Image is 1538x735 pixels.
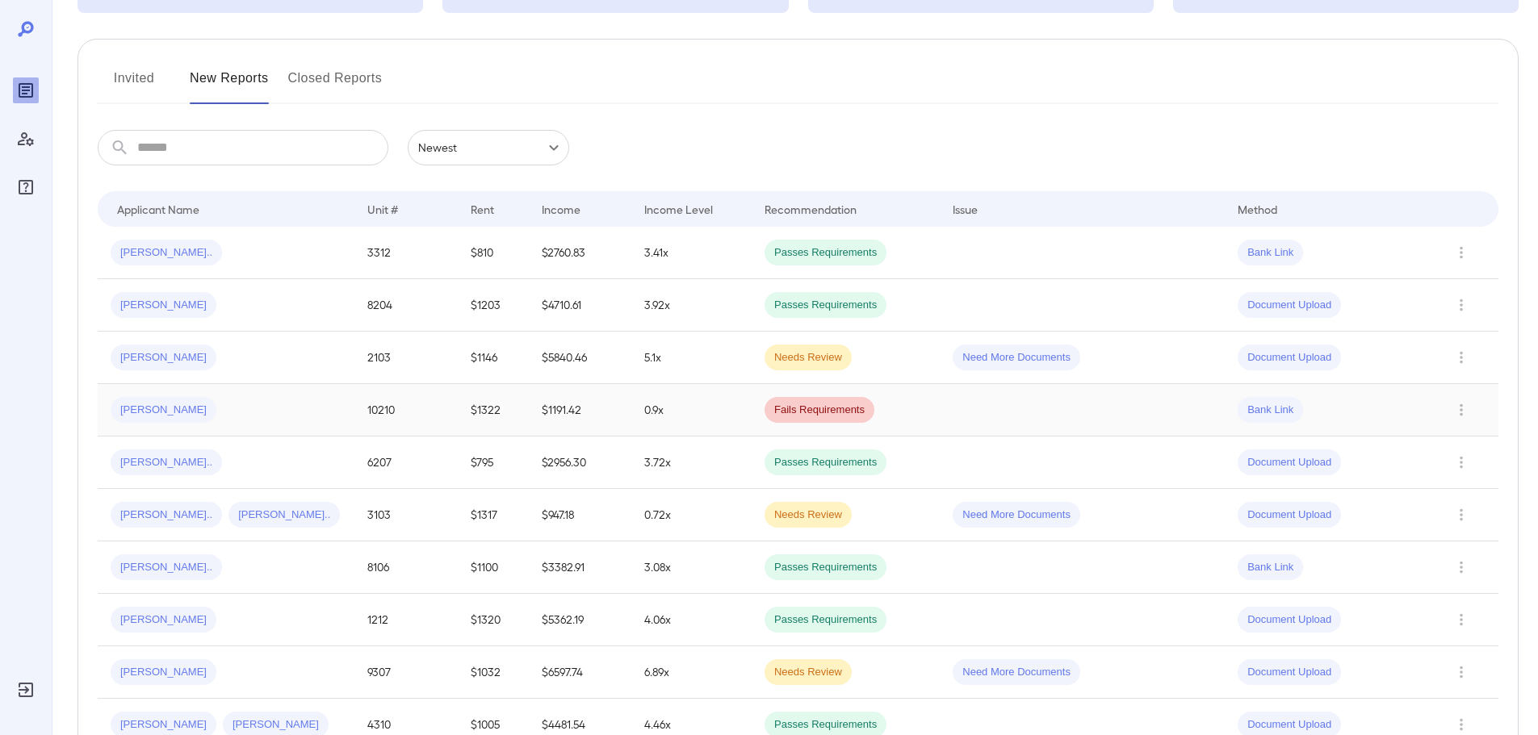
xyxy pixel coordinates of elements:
[111,612,216,628] span: [PERSON_NAME]
[631,227,752,279] td: 3.41x
[1238,507,1341,523] span: Document Upload
[542,199,580,219] div: Income
[529,279,631,332] td: $4710.61
[13,174,39,200] div: FAQ
[13,126,39,152] div: Manage Users
[765,455,886,470] span: Passes Requirements
[529,594,631,646] td: $5362.19
[765,612,886,628] span: Passes Requirements
[354,384,457,436] td: 10210
[367,199,398,219] div: Unit #
[458,279,529,332] td: $1203
[1238,560,1303,575] span: Bank Link
[408,130,569,165] div: Newest
[1238,245,1303,261] span: Bank Link
[458,541,529,594] td: $1100
[111,403,216,418] span: [PERSON_NAME]
[354,594,457,646] td: 1212
[13,677,39,703] div: Log Out
[529,436,631,489] td: $2956.30
[111,245,222,261] span: [PERSON_NAME]..
[1238,612,1341,628] span: Document Upload
[1238,199,1277,219] div: Method
[354,489,457,541] td: 3103
[458,332,529,384] td: $1146
[458,594,529,646] td: $1320
[111,507,222,523] span: [PERSON_NAME]..
[765,298,886,313] span: Passes Requirements
[111,717,216,733] span: [PERSON_NAME]
[354,436,457,489] td: 6207
[111,560,222,575] span: [PERSON_NAME]..
[644,199,713,219] div: Income Level
[765,245,886,261] span: Passes Requirements
[529,384,631,436] td: $1191.42
[228,507,340,523] span: [PERSON_NAME]..
[631,332,752,384] td: 5.1x
[765,665,852,680] span: Needs Review
[953,350,1080,365] span: Need More Documents
[111,665,216,680] span: [PERSON_NAME]
[631,489,752,541] td: 0.72x
[765,199,857,219] div: Recommendation
[458,489,529,541] td: $1317
[458,436,529,489] td: $795
[529,646,631,699] td: $6597.74
[765,560,886,575] span: Passes Requirements
[631,436,752,489] td: 3.72x
[1448,554,1474,580] button: Row Actions
[953,199,979,219] div: Issue
[458,384,529,436] td: $1322
[631,594,752,646] td: 4.06x
[631,384,752,436] td: 0.9x
[354,332,457,384] td: 2103
[1448,240,1474,265] button: Row Actions
[458,646,529,699] td: $1032
[1238,665,1341,680] span: Document Upload
[631,541,752,594] td: 3.08x
[111,350,216,365] span: [PERSON_NAME]
[529,489,631,541] td: $947.18
[1238,403,1303,418] span: Bank Link
[117,199,199,219] div: Applicant Name
[288,65,383,104] button: Closed Reports
[1448,607,1474,633] button: Row Actions
[1238,717,1341,733] span: Document Upload
[1448,345,1474,370] button: Row Actions
[111,455,222,470] span: [PERSON_NAME]..
[953,665,1080,680] span: Need More Documents
[529,332,631,384] td: $5840.46
[223,717,329,733] span: [PERSON_NAME]
[1448,292,1474,318] button: Row Actions
[765,350,852,365] span: Needs Review
[953,507,1080,523] span: Need More Documents
[111,298,216,313] span: [PERSON_NAME]
[354,279,457,332] td: 8204
[1448,502,1474,528] button: Row Actions
[529,541,631,594] td: $3382.91
[1448,659,1474,685] button: Row Actions
[765,717,886,733] span: Passes Requirements
[354,646,457,699] td: 9307
[13,77,39,103] div: Reports
[631,279,752,332] td: 3.92x
[471,199,497,219] div: Rent
[529,227,631,279] td: $2760.83
[98,65,170,104] button: Invited
[631,646,752,699] td: 6.89x
[1448,397,1474,423] button: Row Actions
[354,541,457,594] td: 8106
[1238,350,1341,365] span: Document Upload
[1448,449,1474,475] button: Row Actions
[354,227,457,279] td: 3312
[190,65,269,104] button: New Reports
[1238,455,1341,470] span: Document Upload
[458,227,529,279] td: $810
[1238,298,1341,313] span: Document Upload
[765,507,852,523] span: Needs Review
[765,403,874,418] span: Fails Requirements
